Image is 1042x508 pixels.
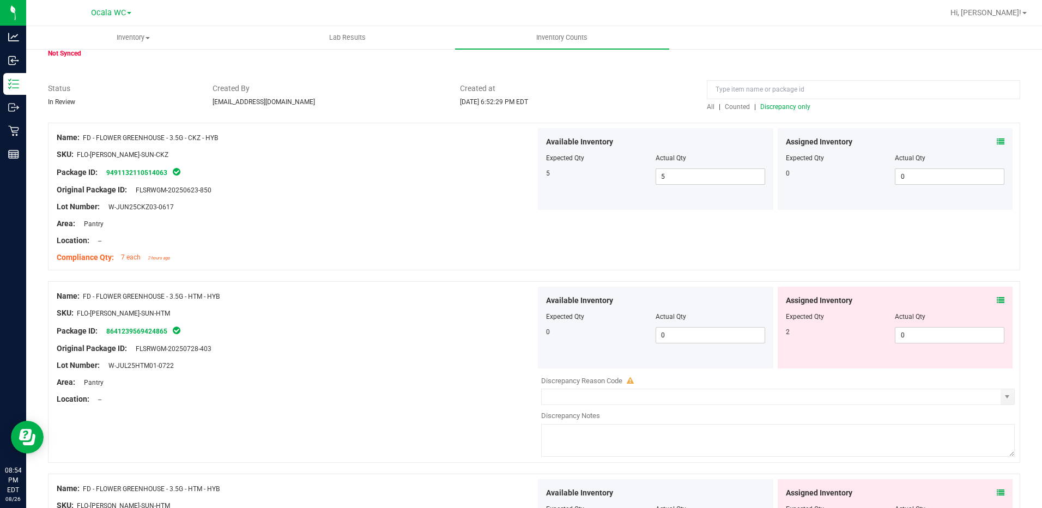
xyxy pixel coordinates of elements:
[8,55,19,66] inline-svg: Inbound
[48,98,75,106] span: In Review
[240,26,455,49] a: Lab Results
[786,168,895,178] div: 0
[57,378,75,386] span: Area:
[103,362,174,370] span: W-JUL25HTM01-0722
[541,410,1015,421] div: Discrepancy Notes
[455,26,669,49] a: Inventory Counts
[83,293,220,300] span: FD - FLOWER GREENHOUSE - 3.5G - HTM - HYB
[57,326,98,335] span: Package ID:
[719,103,720,111] span: |
[546,313,584,320] span: Expected Qty
[546,170,550,177] span: 5
[707,103,719,111] a: All
[5,465,21,495] p: 08:54 PM EDT
[121,253,141,261] span: 7 each
[786,153,895,163] div: Expected Qty
[8,125,19,136] inline-svg: Retail
[895,169,1004,184] input: 0
[656,154,686,162] span: Actual Qty
[314,33,380,43] span: Lab Results
[27,33,240,43] span: Inventory
[546,136,613,148] span: Available Inventory
[895,312,1004,322] div: Actual Qty
[57,309,74,317] span: SKU:
[8,78,19,89] inline-svg: Inventory
[8,102,19,113] inline-svg: Outbound
[103,203,174,211] span: W-JUN25CKZ03-0617
[106,169,167,177] a: 9491132110514063
[895,328,1004,343] input: 0
[57,253,114,262] span: Compliance Qty:
[656,169,765,184] input: 5
[77,151,168,159] span: FLO-[PERSON_NAME]-SUN-CKZ
[546,154,584,162] span: Expected Qty
[656,313,686,320] span: Actual Qty
[786,136,852,148] span: Assigned Inventory
[522,33,602,43] span: Inventory Counts
[57,185,127,194] span: Original Package ID:
[57,219,75,228] span: Area:
[707,80,1020,99] input: Type item name or package id
[57,395,89,403] span: Location:
[213,98,315,106] span: [EMAIL_ADDRESS][DOMAIN_NAME]
[78,379,104,386] span: Pantry
[57,292,80,300] span: Name:
[91,8,126,17] span: Ocala WC
[950,8,1021,17] span: Hi, [PERSON_NAME]!
[57,168,98,177] span: Package ID:
[760,103,810,111] span: Discrepancy only
[57,150,74,159] span: SKU:
[77,310,170,317] span: FLO-[PERSON_NAME]-SUN-HTM
[786,312,895,322] div: Expected Qty
[172,166,181,177] span: In Sync
[460,98,528,106] span: [DATE] 6:52:29 PM EDT
[546,295,613,306] span: Available Inventory
[78,220,104,228] span: Pantry
[8,32,19,43] inline-svg: Analytics
[48,83,196,94] span: Status
[546,328,550,336] span: 0
[48,50,81,57] span: Not Synced
[93,237,101,245] span: --
[541,377,622,385] span: Discrepancy Reason Code
[130,186,211,194] span: FLSRWGM-20250623-850
[26,26,240,49] a: Inventory
[546,487,613,499] span: Available Inventory
[57,202,100,211] span: Lot Number:
[5,495,21,503] p: 08/26
[57,236,89,245] span: Location:
[57,344,127,353] span: Original Package ID:
[57,484,80,493] span: Name:
[130,345,211,353] span: FLSRWGM-20250728-403
[11,421,44,453] iframe: Resource center
[172,325,181,336] span: In Sync
[460,83,691,94] span: Created at
[83,134,218,142] span: FD - FLOWER GREENHOUSE - 3.5G - CKZ - HYB
[786,295,852,306] span: Assigned Inventory
[1001,389,1014,404] span: select
[57,361,100,370] span: Lot Number:
[93,396,101,403] span: --
[754,103,756,111] span: |
[722,103,754,111] a: Counted
[106,328,167,335] a: 8641239569424865
[758,103,810,111] a: Discrepancy only
[656,328,765,343] input: 0
[57,133,80,142] span: Name:
[725,103,750,111] span: Counted
[148,256,170,261] span: 2 hours ago
[786,327,895,337] div: 2
[8,149,19,160] inline-svg: Reports
[213,83,444,94] span: Created By
[895,153,1004,163] div: Actual Qty
[786,487,852,499] span: Assigned Inventory
[83,485,220,493] span: FD - FLOWER GREENHOUSE - 3.5G - HTM - HYB
[707,103,714,111] span: All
